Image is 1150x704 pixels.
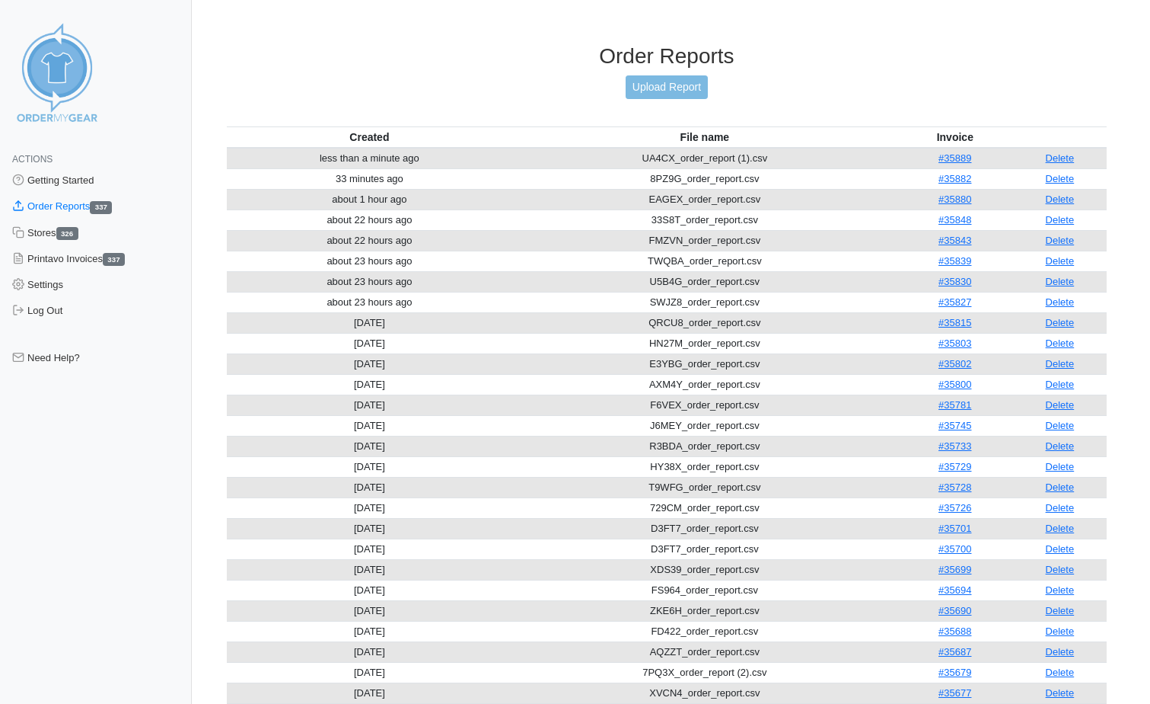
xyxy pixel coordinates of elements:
td: [DATE] [227,518,512,539]
td: [DATE] [227,662,512,683]
span: 337 [90,201,112,214]
a: #35700 [938,543,971,555]
a: Delete [1046,255,1075,267]
td: [DATE] [227,436,512,456]
td: [DATE] [227,456,512,477]
td: [DATE] [227,621,512,642]
a: Delete [1046,626,1075,637]
a: #35728 [938,482,971,493]
td: [DATE] [227,354,512,374]
a: Delete [1046,379,1075,390]
a: #35733 [938,440,971,452]
a: Delete [1046,564,1075,575]
td: AXM4Y_order_report.csv [512,374,897,395]
td: D3FT7_order_report.csv [512,518,897,539]
td: T9WFG_order_report.csv [512,477,897,498]
a: Delete [1046,152,1075,164]
a: #35699 [938,564,971,575]
a: #35848 [938,214,971,226]
td: F6VEX_order_report.csv [512,395,897,415]
td: [DATE] [227,683,512,703]
td: [DATE] [227,374,512,395]
td: [DATE] [227,477,512,498]
td: about 23 hours ago [227,271,512,292]
h3: Order Reports [227,43,1107,69]
a: Delete [1046,584,1075,596]
a: Delete [1046,317,1075,328]
td: XVCN4_order_report.csv [512,683,897,703]
a: Delete [1046,461,1075,472]
a: Delete [1046,502,1075,514]
td: 729CM_order_report.csv [512,498,897,518]
td: R3BDA_order_report.csv [512,436,897,456]
a: #35688 [938,626,971,637]
a: #35880 [938,194,971,205]
a: #35679 [938,667,971,678]
a: #35677 [938,687,971,699]
td: about 22 hours ago [227,230,512,251]
td: AQZZT_order_report.csv [512,642,897,662]
a: Delete [1046,338,1075,349]
span: 337 [103,253,125,266]
a: #35839 [938,255,971,267]
td: about 22 hours ago [227,210,512,230]
a: Delete [1046,276,1075,287]
td: [DATE] [227,539,512,559]
th: File name [512,126,897,148]
td: HY38X_order_report.csv [512,456,897,477]
a: #35830 [938,276,971,287]
a: Delete [1046,667,1075,678]
td: 7PQ3X_order_report (2).csv [512,662,897,683]
a: Delete [1046,235,1075,246]
td: SWJZ8_order_report.csv [512,292,897,312]
td: about 23 hours ago [227,251,512,271]
td: XDS39_order_report.csv [512,559,897,580]
td: FS964_order_report.csv [512,580,897,600]
a: #35726 [938,502,971,514]
td: [DATE] [227,395,512,415]
td: [DATE] [227,600,512,621]
a: #35843 [938,235,971,246]
a: #35889 [938,152,971,164]
a: Delete [1046,296,1075,308]
td: [DATE] [227,333,512,354]
a: Delete [1046,687,1075,699]
td: J6MEY_order_report.csv [512,415,897,436]
td: FD422_order_report.csv [512,621,897,642]
span: Actions [12,154,53,165]
a: Delete [1046,194,1075,205]
a: Delete [1046,358,1075,370]
a: Delete [1046,399,1075,411]
th: Created [227,126,512,148]
a: Delete [1046,173,1075,184]
a: #35694 [938,584,971,596]
a: Upload Report [626,75,708,99]
td: 33 minutes ago [227,168,512,189]
a: #35827 [938,296,971,308]
td: [DATE] [227,559,512,580]
a: #35815 [938,317,971,328]
td: EAGEX_order_report.csv [512,189,897,210]
a: #35729 [938,461,971,472]
td: [DATE] [227,415,512,436]
a: Delete [1046,482,1075,493]
td: less than a minute ago [227,148,512,169]
td: D3FT7_order_report.csv [512,539,897,559]
td: [DATE] [227,312,512,333]
a: Delete [1046,646,1075,658]
a: Delete [1046,523,1075,534]
a: #35803 [938,338,971,349]
td: E3YBG_order_report.csv [512,354,897,374]
td: QRCU8_order_report.csv [512,312,897,333]
td: about 23 hours ago [227,292,512,312]
td: TWQBA_order_report.csv [512,251,897,271]
a: Delete [1046,214,1075,226]
th: Invoice [897,126,1013,148]
td: [DATE] [227,498,512,518]
a: #35882 [938,173,971,184]
a: #35800 [938,379,971,390]
td: [DATE] [227,642,512,662]
a: Delete [1046,543,1075,555]
a: #35687 [938,646,971,658]
td: U5B4G_order_report.csv [512,271,897,292]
